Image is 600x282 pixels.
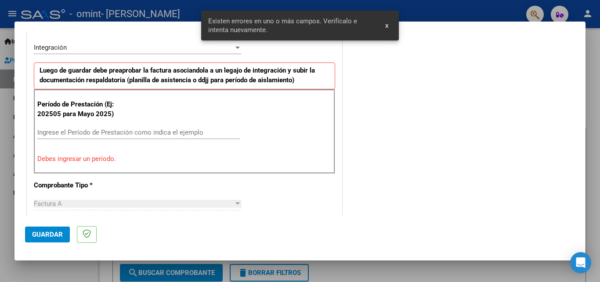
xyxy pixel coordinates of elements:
[208,17,375,34] span: Existen errores en uno o más campos. Verifícalo e intenta nuevamente.
[37,154,332,164] p: Debes ingresar un período.
[25,227,70,242] button: Guardar
[34,180,124,190] p: Comprobante Tipo *
[385,22,388,29] span: x
[570,252,591,273] div: Open Intercom Messenger
[378,18,395,33] button: x
[34,200,62,208] span: Factura A
[32,231,63,238] span: Guardar
[40,66,315,84] strong: Luego de guardar debe preaprobar la factura asociandola a un legajo de integración y subir la doc...
[37,99,126,119] p: Período de Prestación (Ej: 202505 para Mayo 2025)
[34,44,67,51] span: Integración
